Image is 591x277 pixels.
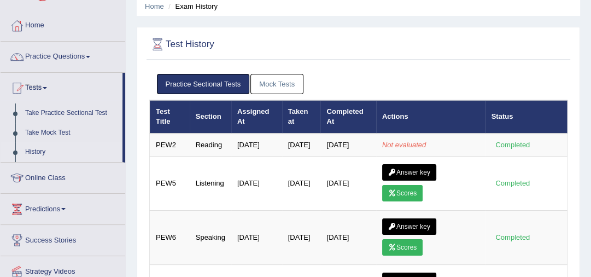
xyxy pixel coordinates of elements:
[231,157,282,211] td: [DATE]
[190,211,231,265] td: Speaking
[1,225,125,252] a: Success Stories
[282,157,321,211] td: [DATE]
[491,177,534,189] div: Completed
[382,218,436,235] a: Answer key
[491,232,534,243] div: Completed
[1,163,125,190] a: Online Class
[382,141,426,149] em: Not evaluated
[149,36,408,53] h2: Test History
[491,139,534,151] div: Completed
[250,74,303,94] a: Mock Tests
[166,1,218,11] li: Exam History
[320,157,376,211] td: [DATE]
[485,100,567,134] th: Status
[320,134,376,157] td: [DATE]
[20,103,122,123] a: Take Practice Sectional Test
[145,2,164,10] a: Home
[231,134,282,157] td: [DATE]
[282,211,321,265] td: [DATE]
[190,157,231,211] td: Listening
[382,239,423,256] a: Scores
[190,100,231,134] th: Section
[320,100,376,134] th: Completed At
[150,100,190,134] th: Test Title
[157,74,250,94] a: Practice Sectional Tests
[382,185,423,201] a: Scores
[1,73,122,100] a: Tests
[376,100,485,134] th: Actions
[382,164,436,181] a: Answer key
[231,100,282,134] th: Assigned At
[20,142,122,162] a: History
[231,211,282,265] td: [DATE]
[1,42,125,69] a: Practice Questions
[320,211,376,265] td: [DATE]
[150,134,190,157] td: PEW2
[282,100,321,134] th: Taken at
[20,123,122,143] a: Take Mock Test
[150,211,190,265] td: PEW6
[150,157,190,211] td: PEW5
[1,10,125,38] a: Home
[190,134,231,157] td: Reading
[282,134,321,157] td: [DATE]
[1,194,125,221] a: Predictions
